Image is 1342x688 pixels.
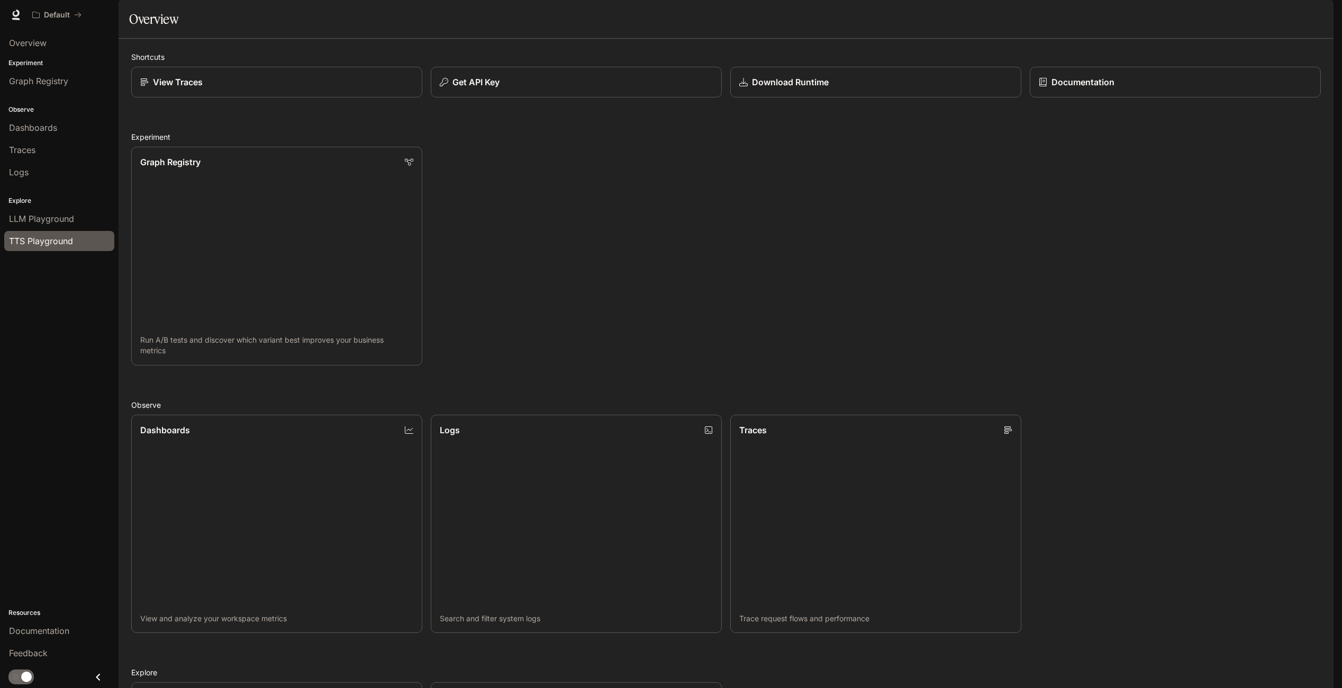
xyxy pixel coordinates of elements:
a: Documentation [1030,67,1321,97]
p: Run A/B tests and discover which variant best improves your business metrics [140,335,413,356]
h2: Shortcuts [131,51,1321,62]
button: Get API Key [431,67,722,97]
h2: Experiment [131,131,1321,142]
button: All workspaces [28,4,86,25]
a: LogsSearch and filter system logs [431,415,722,633]
h2: Explore [131,667,1321,678]
a: Download Runtime [730,67,1021,97]
p: Default [44,11,70,20]
p: Documentation [1051,76,1114,88]
p: Trace request flows and performance [739,613,1012,624]
a: TracesTrace request flows and performance [730,415,1021,633]
a: View Traces [131,67,422,97]
p: Traces [739,424,767,436]
p: Logs [440,424,460,436]
p: Graph Registry [140,156,201,168]
p: Download Runtime [752,76,829,88]
h2: Observe [131,399,1321,410]
h1: Overview [129,8,178,30]
p: Get API Key [452,76,500,88]
a: DashboardsView and analyze your workspace metrics [131,415,422,633]
p: View Traces [153,76,203,88]
a: Graph RegistryRun A/B tests and discover which variant best improves your business metrics [131,147,422,365]
p: Search and filter system logs [440,613,713,624]
p: Dashboards [140,424,190,436]
p: View and analyze your workspace metrics [140,613,413,624]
